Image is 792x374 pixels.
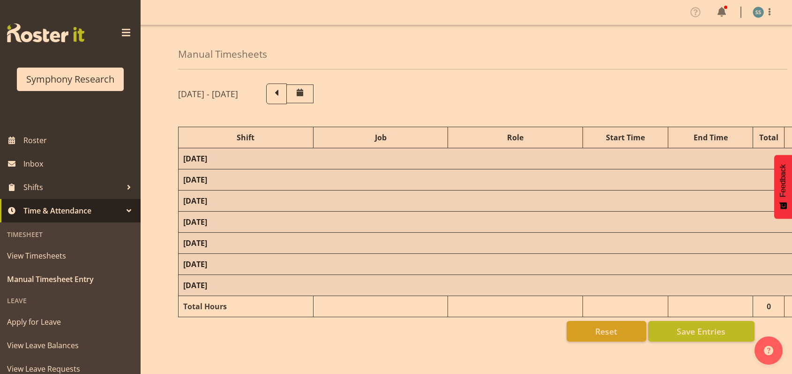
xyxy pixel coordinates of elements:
button: Save Entries [648,321,755,342]
h4: Manual Timesheets [178,49,267,60]
a: View Timesheets [2,244,138,267]
td: 0 [753,296,785,317]
img: Rosterit website logo [7,23,84,42]
div: Start Time [588,132,663,143]
span: Reset [595,325,617,337]
span: Manual Timesheet Entry [7,272,134,286]
span: Save Entries [677,325,725,337]
div: End Time [673,132,748,143]
span: View Leave Balances [7,338,134,352]
h5: [DATE] - [DATE] [178,89,238,99]
span: Apply for Leave [7,315,134,329]
div: Leave [2,291,138,310]
span: Time & Attendance [23,204,122,218]
div: Role [453,132,578,143]
span: Shifts [23,180,122,194]
div: Symphony Research [26,72,114,86]
div: Job [318,132,443,143]
td: Total Hours [179,296,314,317]
a: Apply for Leave [2,310,138,334]
span: Roster [23,133,136,147]
a: Manual Timesheet Entry [2,267,138,291]
div: Shift [183,132,308,143]
a: View Leave Balances [2,334,138,357]
div: Timesheet [2,225,138,244]
div: Total [758,132,779,143]
span: Inbox [23,157,136,171]
button: Feedback - Show survey [774,155,792,219]
span: Feedback [779,164,787,197]
span: View Timesheets [7,249,134,263]
img: help-xxl-2.png [764,346,773,355]
button: Reset [567,321,646,342]
img: shane-shaw-williams1936.jpg [753,7,764,18]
